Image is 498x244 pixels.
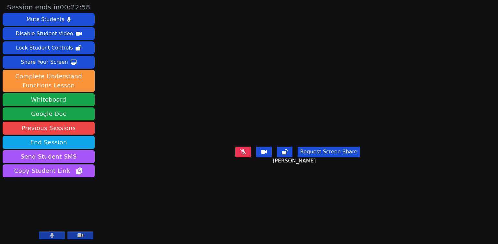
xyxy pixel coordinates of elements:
span: Session ends in [7,3,90,12]
div: Share Your Screen [21,57,68,67]
button: Share Your Screen [3,56,95,69]
button: Send Student SMS [3,150,95,163]
div: Mute Students [27,14,64,25]
button: Copy Student Link [3,164,95,177]
button: Disable Student Video [3,27,95,40]
button: End Session [3,136,95,149]
button: Complete Understand Functions Lesson [3,70,95,92]
a: Previous Sessions [3,122,95,135]
time: 00:22:58 [60,3,90,11]
div: Disable Student Video [16,28,73,39]
button: Lock Student Controls [3,41,95,54]
button: Request Screen Share [298,147,360,157]
button: Whiteboard [3,93,95,106]
span: Copy Student Link [14,166,83,175]
button: Mute Students [3,13,95,26]
a: Google Doc [3,107,95,120]
span: [PERSON_NAME] [273,157,317,165]
div: Lock Student Controls [16,43,73,53]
